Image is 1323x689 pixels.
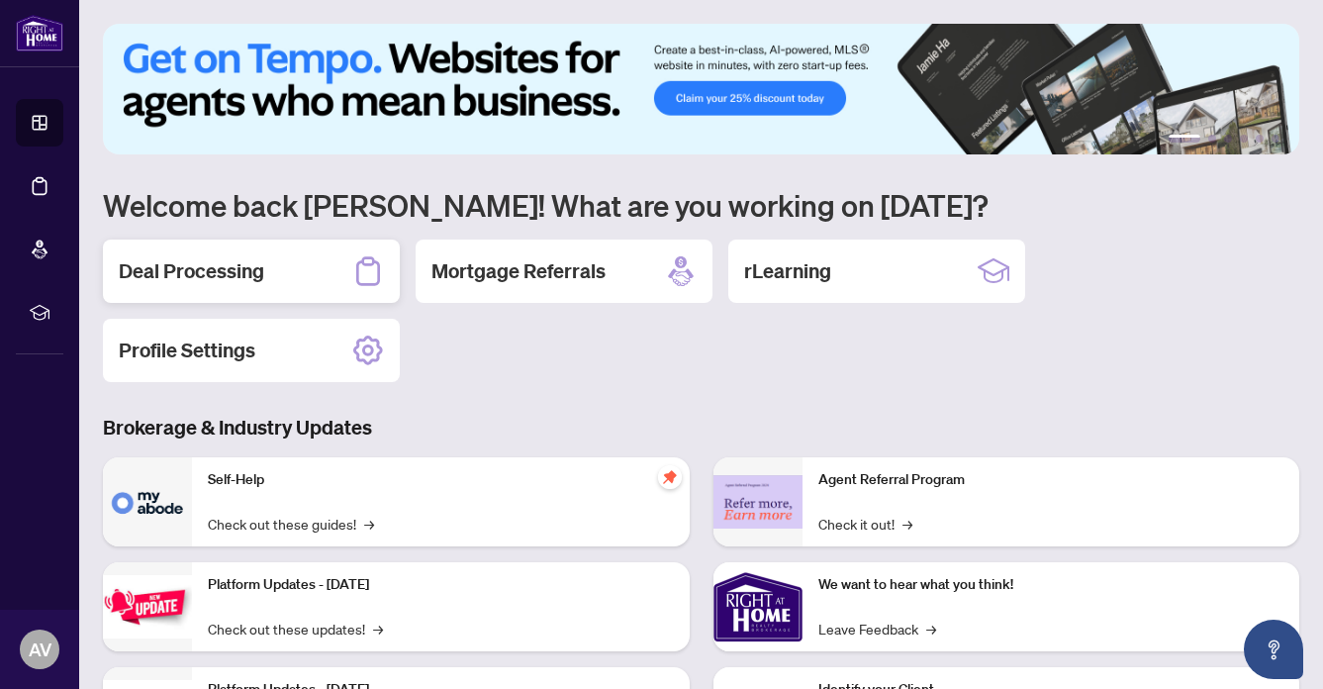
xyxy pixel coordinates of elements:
[103,414,1299,442] h3: Brokerage & Industry Updates
[926,618,936,640] span: →
[1224,135,1232,143] button: 3
[208,513,374,535] a: Check out these guides!→
[818,513,912,535] a: Check it out!→
[431,257,606,285] h2: Mortgage Referrals
[208,618,383,640] a: Check out these updates!→
[818,618,936,640] a: Leave Feedback→
[713,475,803,530] img: Agent Referral Program
[208,574,674,596] p: Platform Updates - [DATE]
[103,575,192,638] img: Platform Updates - July 21, 2025
[103,24,1299,154] img: Slide 0
[373,618,383,640] span: →
[103,457,192,546] img: Self-Help
[1240,135,1248,143] button: 4
[818,574,1284,596] p: We want to hear what you think!
[902,513,912,535] span: →
[364,513,374,535] span: →
[16,15,63,51] img: logo
[1256,135,1264,143] button: 5
[1169,135,1200,143] button: 1
[658,465,682,489] span: pushpin
[1244,620,1303,679] button: Open asap
[744,257,831,285] h2: rLearning
[29,636,51,663] span: AV
[1208,135,1216,143] button: 2
[818,469,1284,491] p: Agent Referral Program
[119,337,255,364] h2: Profile Settings
[208,469,674,491] p: Self-Help
[119,257,264,285] h2: Deal Processing
[103,186,1299,224] h1: Welcome back [PERSON_NAME]! What are you working on [DATE]?
[1272,135,1279,143] button: 6
[713,562,803,651] img: We want to hear what you think!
